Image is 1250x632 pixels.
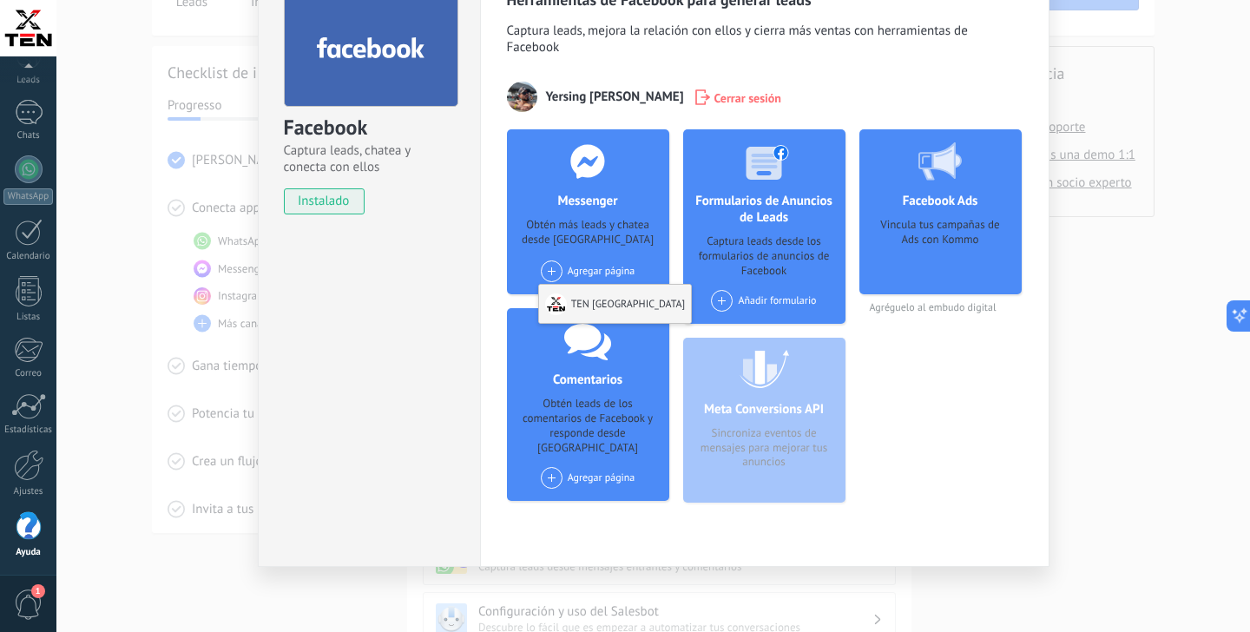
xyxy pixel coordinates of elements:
div: Vincula tus campañas de Ads con Kommo [873,218,1008,283]
span: instalado [285,188,364,214]
span: Yersing [PERSON_NAME] [546,89,684,105]
div: Ajustes [3,486,54,497]
div: TEN [GEOGRAPHIC_DATA] [539,285,692,323]
div: Calendario [3,251,54,262]
h4: Formularios de Anuncios de Leads [683,193,845,226]
div: Agregar página [541,260,635,282]
div: Obtén más leads y chatea desde [GEOGRAPHIC_DATA] [521,218,655,249]
div: WhatsApp [3,188,53,205]
h4: Comentarios [549,372,627,388]
div: Listas [3,312,54,323]
h4: Messenger [553,193,622,209]
div: Correo [3,368,54,379]
div: Ayuda [3,547,54,558]
div: Estadísticas [3,425,54,436]
span: 1 [31,584,45,598]
span: Captura leads, chatea y conecta con ellos [284,142,455,175]
div: Facebook [284,114,455,142]
div: Captura leads desde los formularios de anuncios de Facebook [697,234,832,279]
span: Agréguelo al embudo digital [859,301,1022,314]
div: Chats [3,130,54,142]
div: Añadir formulario [711,290,816,312]
span: Captura leads, mejora la relación con ellos y cierra más ventas con herramientas de Facebook [507,23,1023,60]
div: Agregar página [541,467,635,489]
div: Obtén leads de los comentarios de Facebook y responde desde [GEOGRAPHIC_DATA] [521,397,655,456]
span: Cerrar sesión [714,89,782,106]
h4: Facebook Ads [898,193,983,209]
